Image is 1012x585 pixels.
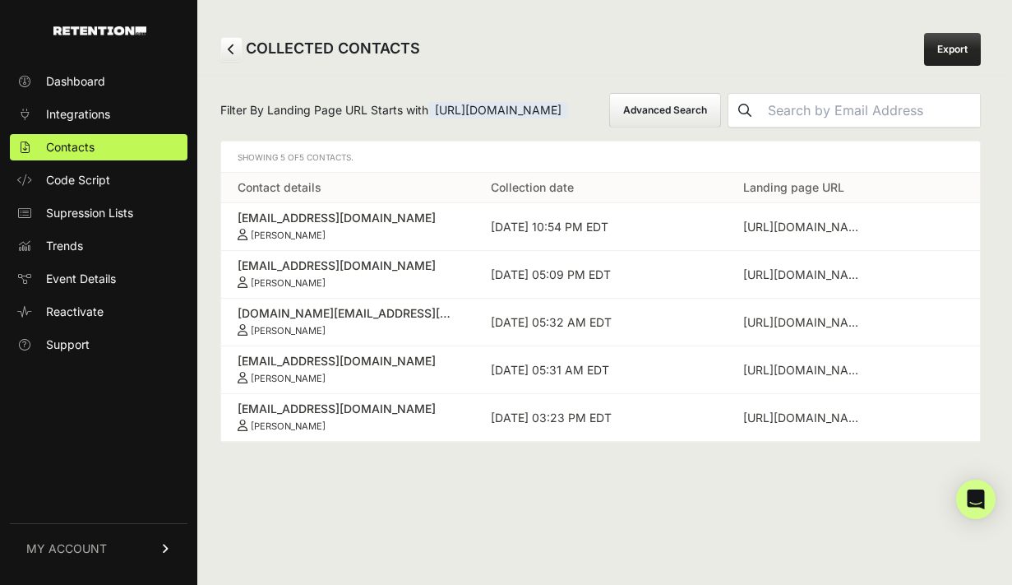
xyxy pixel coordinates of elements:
[46,172,110,188] span: Code Script
[238,305,458,337] a: [DOMAIN_NAME][EMAIL_ADDRESS][DOMAIN_NAME] [PERSON_NAME]
[10,134,187,160] a: Contacts
[609,93,721,128] button: Advanced Search
[238,353,458,369] div: [EMAIL_ADDRESS][DOMAIN_NAME]
[46,337,90,353] span: Support
[10,266,187,292] a: Event Details
[238,401,458,417] div: [EMAIL_ADDRESS][DOMAIN_NAME]
[743,314,866,331] div: https://www.georgiapolicy.org/news/regulatory-reform-efforts-stall-in-2025-session/
[743,362,866,378] div: https://www.georgiapolicy.org/news/regulatory-reform-efforts-stall-in-2025-session/
[743,180,844,194] a: Landing page URL
[743,410,866,426] div: https://www.georgiapolicy.org/news/regulatory-reform-efforts-stall-in-2025-session/
[10,200,187,226] a: Supression Lists
[46,106,110,123] span: Integrations
[10,101,187,128] a: Integrations
[220,37,420,62] h2: COLLECTED CONTACTS
[924,33,981,66] a: Export
[46,238,83,254] span: Trends
[251,230,326,241] small: [PERSON_NAME]
[474,394,728,442] td: [DATE] 03:23 PM EDT
[251,373,326,384] small: [PERSON_NAME]
[251,325,326,337] small: [PERSON_NAME]
[10,233,187,259] a: Trends
[238,210,458,241] a: [EMAIL_ADDRESS][DOMAIN_NAME] [PERSON_NAME]
[10,332,187,358] a: Support
[238,353,458,384] a: [EMAIL_ADDRESS][DOMAIN_NAME] [PERSON_NAME]
[238,180,321,194] a: Contact details
[46,139,95,156] span: Contacts
[251,277,326,289] small: [PERSON_NAME]
[238,305,458,322] div: [DOMAIN_NAME][EMAIL_ADDRESS][DOMAIN_NAME]
[26,541,107,557] span: MY ACCOUNT
[474,251,728,299] td: [DATE] 05:09 PM EDT
[46,271,116,287] span: Event Details
[53,26,146,35] img: Retention.com
[46,304,104,320] span: Reactivate
[10,68,187,95] a: Dashboard
[428,102,568,118] span: [URL][DOMAIN_NAME]
[474,299,728,346] td: [DATE] 05:32 AM EDT
[743,267,866,283] div: https://www.georgiapolicy.org/news/regulatory-reform-efforts-stall-in-2025-session/
[10,167,187,193] a: Code Script
[956,480,996,519] div: Open Intercom Messenger
[251,420,326,432] small: [PERSON_NAME]
[743,219,866,235] div: https://www.georgiapolicy.org/news/regulatory-reform-efforts-stall-in-2025-session/
[238,258,458,289] a: [EMAIL_ADDRESS][DOMAIN_NAME] [PERSON_NAME]
[491,180,574,194] a: Collection date
[761,94,980,127] input: Search by Email Address
[46,205,133,221] span: Supression Lists
[299,152,354,162] span: 5 Contacts.
[10,523,187,573] a: MY ACCOUNT
[474,346,728,394] td: [DATE] 05:31 AM EDT
[474,203,728,251] td: [DATE] 10:54 PM EDT
[220,102,568,118] span: Filter By Landing Page URL Starts with
[238,152,354,162] span: Showing 5 of
[238,210,458,226] div: [EMAIL_ADDRESS][DOMAIN_NAME]
[238,401,458,432] a: [EMAIL_ADDRESS][DOMAIN_NAME] [PERSON_NAME]
[238,258,458,274] div: [EMAIL_ADDRESS][DOMAIN_NAME]
[46,73,105,90] span: Dashboard
[10,299,187,325] a: Reactivate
